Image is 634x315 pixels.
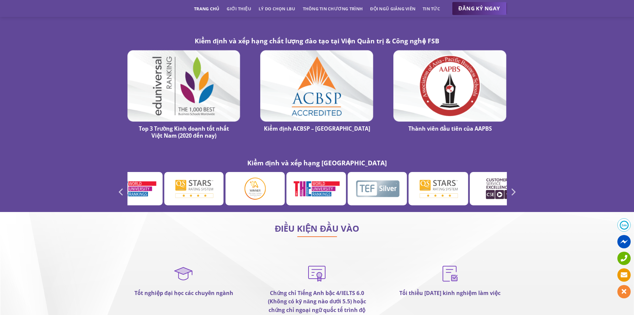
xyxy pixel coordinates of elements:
[297,236,337,237] img: line-lbu.jpg
[115,185,127,198] button: Previous
[423,3,440,15] a: Tin tức
[131,125,237,139] h4: Top 3 Trường Kinh doanh tốt nhất Việt Nam (2020 đến nay)
[127,225,507,232] h2: ĐIỀU KIỆN ĐẦU VÀO
[264,125,370,132] h4: Kiểm định ACBSP – [GEOGRAPHIC_DATA]
[247,158,387,167] strong: Kiểm định và xếp hạng [GEOGRAPHIC_DATA]
[370,3,415,15] a: Đội ngũ giảng viên
[259,3,296,15] a: Lý do chọn LBU
[303,3,363,15] a: Thông tin chương trình
[452,2,507,15] a: ĐĂNG KÝ NGAY
[397,125,503,132] h4: Thành viên đầu tiên của AAPBS
[134,289,233,297] strong: Tốt nghiệp đại học các chuyên ngành
[195,36,439,45] strong: Kiểm định và xếp hạng chất lượng đào tạo tại Viện Quản trị & Công nghệ FSB
[507,185,519,198] button: Next
[399,289,501,297] strong: Tối thiểu [DATE] kinh nghiệm làm việc
[227,3,251,15] a: Giới thiệu
[194,3,219,15] a: Trang chủ
[459,4,500,13] span: ĐĂNG KÝ NGAY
